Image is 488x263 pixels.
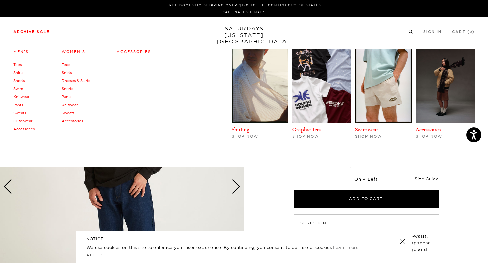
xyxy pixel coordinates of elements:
[16,3,472,8] p: FREE DOMESTIC SHIPPING OVER $150 TO THE CONTIGUOUS 48 STATES
[232,126,249,133] a: Shirting
[292,126,321,133] a: Graphic Tees
[117,49,151,54] a: Accessories
[294,176,439,182] div: Only Left
[3,179,12,194] div: Previous slide
[62,62,70,67] a: Tees
[368,153,382,167] label: 36
[470,31,472,34] small: 0
[232,179,241,194] div: Next slide
[86,253,106,257] a: Accept
[13,49,29,54] a: Men's
[294,221,327,225] button: Description
[86,236,402,242] h5: NOTICE
[13,103,23,107] a: Pants
[13,127,35,131] a: Accessories
[16,10,472,15] p: *ALL SALES FINAL*
[13,62,22,67] a: Tees
[294,190,439,208] button: Add to Cart
[333,245,359,250] a: Learn more
[13,30,50,34] a: Archive Sale
[355,126,378,133] a: Swimwear
[62,78,90,83] a: Dresses & Skirts
[62,86,73,91] a: Shorts
[217,25,272,45] a: SATURDAYS[US_STATE][GEOGRAPHIC_DATA]
[62,49,85,54] a: Women's
[62,111,74,115] a: Sweats
[13,78,25,83] a: Shorts
[62,94,71,99] a: Pants
[62,119,83,123] a: Accessories
[452,30,475,34] a: Cart (0)
[62,70,72,75] a: Shirts
[423,30,442,34] a: Sign In
[416,126,441,133] a: Accessories
[366,176,368,182] span: 1
[13,70,23,75] a: Shirts
[13,86,23,91] a: Swim
[62,103,78,107] a: Knitwear
[13,94,29,99] a: Knitwear
[86,244,378,251] p: We use cookies on this site to enhance your user experience. By continuing, you consent to our us...
[415,176,438,181] a: Size Guide
[13,111,26,115] a: Sweats
[13,119,32,123] a: Outerwear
